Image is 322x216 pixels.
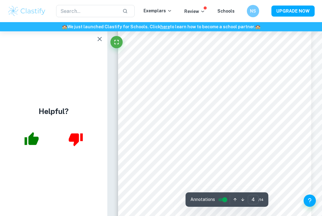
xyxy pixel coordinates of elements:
button: Help and Feedback [304,194,316,207]
h4: Helpful? [39,106,69,117]
a: here [160,24,170,29]
p: Review [184,8,205,15]
span: Annotations [190,196,215,203]
span: 🏫 [255,24,260,29]
a: Schools [217,9,235,14]
span: 🏫 [62,24,67,29]
img: Clastify logo [7,5,46,17]
button: UPGRADE NOW [271,6,315,17]
span: / 14 [259,197,263,202]
h6: We just launched Clastify for Schools. Click to learn how to become a school partner. [1,23,321,30]
input: Search... [56,5,118,17]
p: Exemplars [144,7,172,14]
button: NS [247,5,259,17]
h6: NS [250,8,257,14]
button: Fullscreen [110,36,123,48]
